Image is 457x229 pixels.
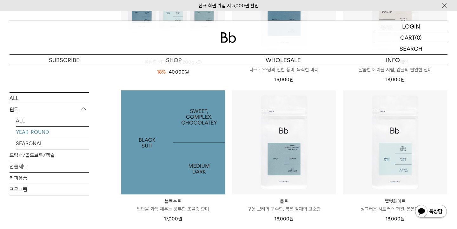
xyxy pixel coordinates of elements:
[275,216,294,222] span: 16,000
[121,205,225,213] p: 입안을 가득 채우는 풍부한 초콜릿 향미
[185,69,189,75] span: 원
[221,32,236,43] img: 로고
[386,216,405,222] span: 18,000
[338,55,447,66] p: INFO
[16,126,89,137] a: YEAR-ROUND
[343,66,447,74] p: 달콤한 메이플 시럽, 감귤의 편안한 산미
[119,55,228,66] a: SHOP
[401,77,405,82] span: 원
[10,161,89,172] a: 선물세트
[10,104,89,115] p: 원두
[414,204,447,219] img: 카카오톡 채널 1:1 채팅 버튼
[157,68,166,76] div: 18%
[10,92,89,103] a: ALL
[198,3,259,9] a: 신규 회원 가입 시 3,000원 할인
[343,198,447,205] p: 벨벳화이트
[402,21,420,32] p: LOGIN
[16,115,89,126] a: ALL
[289,77,294,82] span: 원
[121,198,225,205] p: 블랙수트
[10,172,89,183] a: 커피용품
[415,32,422,43] p: (0)
[386,77,405,82] span: 18,000
[400,43,422,54] p: SEARCH
[232,198,336,205] p: 몰트
[121,90,225,194] img: 1000000031_add2_036.jpg
[374,21,447,32] a: LOGIN
[169,69,189,75] span: 40,000
[16,138,89,149] a: SEASONAL
[164,216,182,222] span: 17,000
[228,55,338,66] p: WHOLESALE
[178,216,182,222] span: 원
[232,198,336,213] a: 몰트 구운 보리의 구수함, 볶은 참깨의 고소함
[275,77,294,82] span: 16,000
[343,198,447,213] a: 벨벳화이트 싱그러운 시트러스 과일, 은은한 꽃 향
[10,149,89,160] a: 드립백/콜드브루/캡슐
[400,32,415,43] p: CART
[121,198,225,213] a: 블랙수트 입안을 가득 채우는 풍부한 초콜릿 향미
[343,90,447,194] img: 벨벳화이트
[232,66,336,74] p: 다크 로스팅의 진한 풍미, 묵직한 바디
[343,205,447,213] p: 싱그러운 시트러스 과일, 은은한 꽃 향
[121,90,225,194] a: 블랙수트
[10,184,89,195] a: 프로그램
[232,90,336,194] img: 몰트
[374,32,447,43] a: CART (0)
[401,216,405,222] span: 원
[232,205,336,213] p: 구운 보리의 구수함, 볶은 참깨의 고소함
[10,55,119,66] a: SUBSCRIBE
[289,216,294,222] span: 원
